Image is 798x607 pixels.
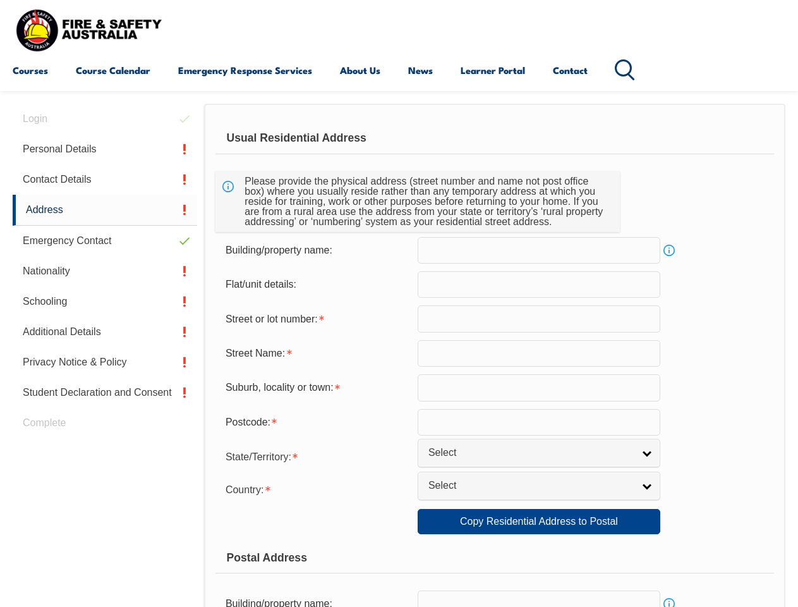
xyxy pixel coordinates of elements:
[553,55,588,85] a: Contact
[13,317,197,347] a: Additional Details
[13,164,197,195] a: Contact Details
[13,377,197,408] a: Student Declaration and Consent
[76,55,150,85] a: Course Calendar
[215,476,418,501] div: Country is required.
[340,55,380,85] a: About Us
[215,410,418,434] div: Postcode is required.
[660,242,678,259] a: Info
[215,341,418,365] div: Street Name is required.
[215,307,418,331] div: Street or lot number is required.
[418,509,660,534] a: Copy Residential Address to Postal
[215,238,418,262] div: Building/property name:
[428,479,633,493] span: Select
[239,171,610,232] div: Please provide the physical address (street number and name not post office box) where you usuall...
[13,195,197,226] a: Address
[215,376,418,400] div: Suburb, locality or town is required.
[13,226,197,256] a: Emergency Contact
[428,446,633,460] span: Select
[13,55,48,85] a: Courses
[226,484,263,495] span: Country:
[215,273,418,297] div: Flat/unit details:
[461,55,525,85] a: Learner Portal
[215,123,774,154] div: Usual Residential Address
[13,347,197,377] a: Privacy Notice & Policy
[408,55,433,85] a: News
[215,443,418,469] div: State/Territory is required.
[13,286,197,317] a: Schooling
[13,134,197,164] a: Personal Details
[215,542,774,573] div: Postal Address
[13,256,197,286] a: Nationality
[226,451,291,462] span: State/Territory:
[178,55,312,85] a: Emergency Response Services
